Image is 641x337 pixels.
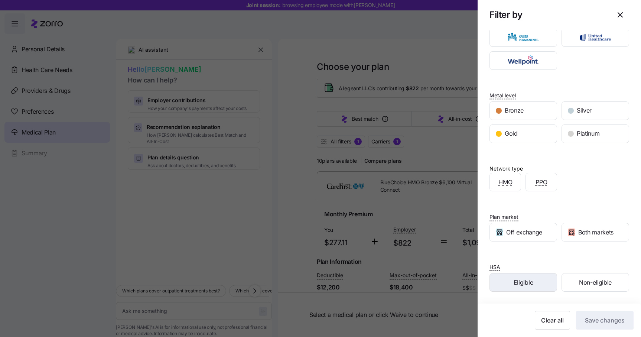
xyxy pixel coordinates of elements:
[514,278,533,287] span: Eligible
[489,9,605,20] h1: Filter by
[505,106,524,115] span: Bronze
[541,316,564,325] span: Clear all
[568,30,623,45] img: UnitedHealthcare
[585,316,625,325] span: Save changes
[496,30,551,45] img: Kaiser Permanente
[578,228,614,237] span: Both markets
[577,106,592,115] span: Silver
[489,92,516,99] span: Metal level
[489,263,500,271] span: HSA
[535,311,570,330] button: Clear all
[489,165,523,173] div: Network type
[505,129,518,138] span: Gold
[498,178,513,187] span: HMO
[576,311,634,330] button: Save changes
[496,53,551,68] img: Wellpoint
[536,178,547,187] span: PPO
[489,213,518,221] span: Plan market
[506,228,542,237] span: Off exchange
[577,129,599,138] span: Platinum
[579,278,612,287] span: Non-eligible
